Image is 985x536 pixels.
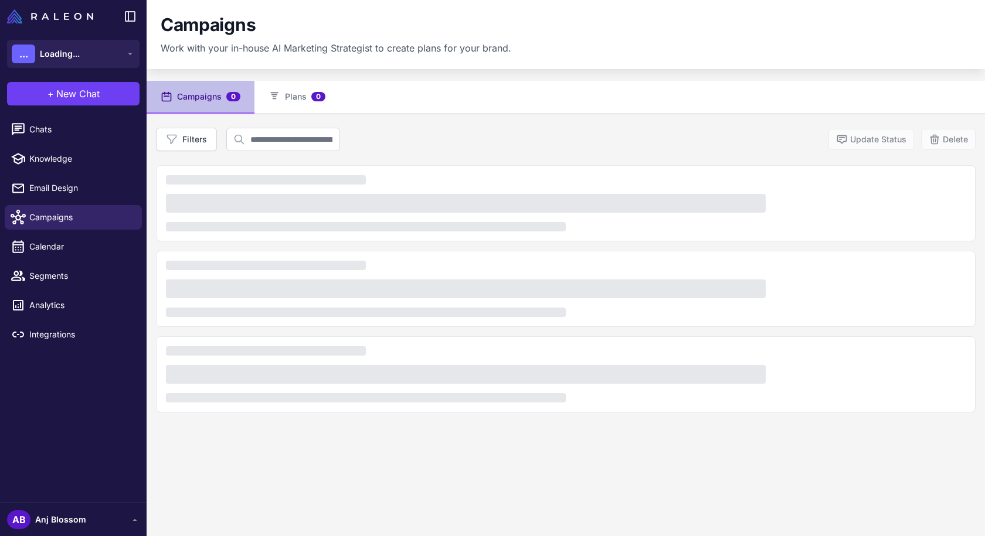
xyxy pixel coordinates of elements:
span: Chats [29,123,133,136]
a: Raleon Logo [7,9,98,23]
a: Knowledge [5,146,142,171]
span: + [47,87,54,101]
a: Campaigns [5,205,142,230]
button: Plans0 [254,81,339,114]
a: Integrations [5,322,142,347]
a: Segments [5,264,142,288]
span: Analytics [29,299,133,312]
h1: Campaigns [161,14,256,36]
button: Filters [156,128,217,151]
button: Campaigns0 [147,81,254,114]
span: 0 [311,92,325,101]
div: AB [7,510,30,529]
span: Campaigns [29,211,133,224]
div: ... [12,45,35,63]
span: Integrations [29,328,133,341]
a: Calendar [5,234,142,259]
a: Chats [5,117,142,142]
span: Email Design [29,182,133,194]
span: Segments [29,269,133,282]
a: Email Design [5,176,142,200]
span: New Chat [56,87,100,101]
span: Calendar [29,240,133,253]
p: Work with your in-house AI Marketing Strategist to create plans for your brand. [161,41,511,55]
img: Raleon Logo [7,9,93,23]
button: ...Loading... [7,40,140,68]
button: Delete [921,129,976,150]
button: +New Chat [7,82,140,105]
span: Knowledge [29,152,133,165]
span: Anj Blossom [35,513,86,526]
a: Analytics [5,293,142,317]
span: 0 [226,92,240,101]
span: Loading... [40,47,80,60]
button: Update Status [828,129,914,150]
